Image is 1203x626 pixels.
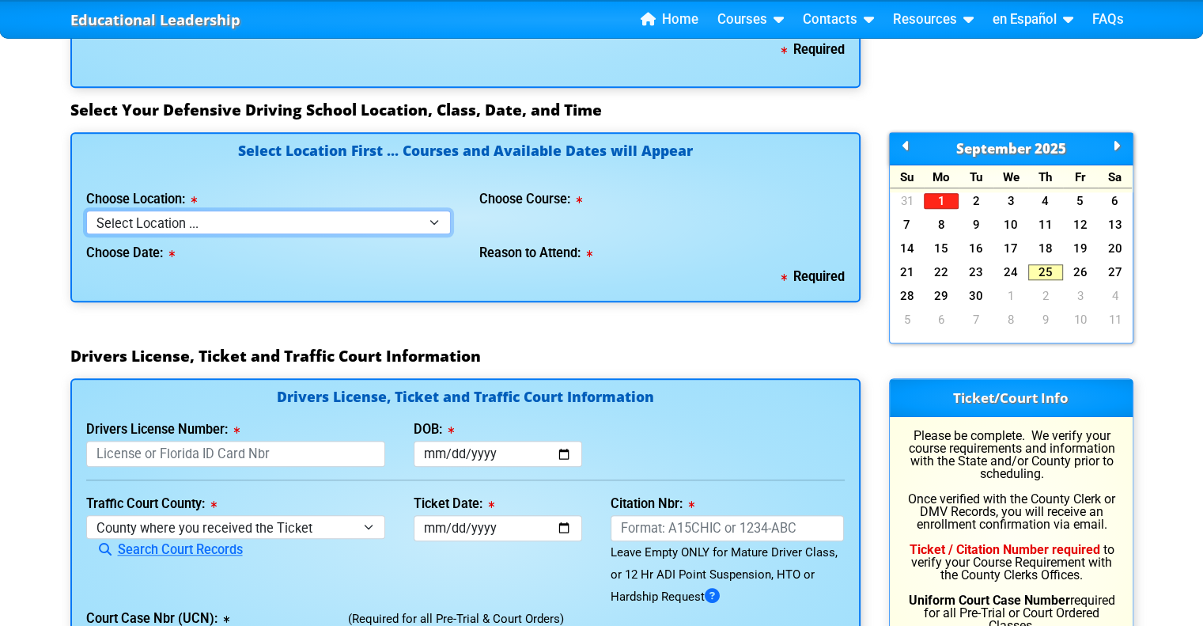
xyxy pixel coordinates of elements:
[1028,264,1063,280] a: 25
[70,347,1133,366] h3: Drivers License, Ticket and Traffic Court Information
[1098,217,1133,233] a: 13
[1098,165,1133,188] div: Sa
[1063,193,1098,209] a: 5
[1098,264,1133,280] a: 27
[479,193,582,206] label: Choose Course:
[1098,193,1133,209] a: 6
[993,193,1028,209] a: 3
[781,42,845,57] b: Required
[1063,241,1098,256] a: 19
[414,441,582,467] input: mm/dd/yyyy
[414,498,494,510] label: Ticket Date:
[611,498,694,510] label: Citation Nbr:
[993,217,1028,233] a: 10
[1035,139,1066,157] span: 2025
[611,541,845,608] div: Leave Empty ONLY for Mature Driver Class, or 12 Hr ADI Point Suspension, HTO or Hardship Request
[1098,241,1133,256] a: 20
[1028,217,1063,233] a: 11
[611,515,845,541] input: Format: A15CHIC or 1234-ABC
[959,241,993,256] a: 16
[993,288,1028,304] a: 1
[86,613,229,625] label: Court Case Nbr (UCN):
[86,193,197,206] label: Choose Location:
[1028,165,1063,188] div: Th
[86,498,217,510] label: Traffic Court County:
[959,217,993,233] a: 9
[86,542,243,557] a: Search Court Records
[986,8,1080,32] a: en Español
[890,241,925,256] a: 14
[924,264,959,280] a: 22
[1063,217,1098,233] a: 12
[993,165,1028,188] div: We
[924,288,959,304] a: 29
[993,241,1028,256] a: 17
[890,193,925,209] a: 31
[711,8,790,32] a: Courses
[1098,288,1133,304] a: 4
[1086,8,1130,32] a: FAQs
[1063,312,1098,328] a: 10
[959,312,993,328] a: 7
[86,144,845,176] h4: Select Location First ... Courses and Available Dates will Appear
[1028,312,1063,328] a: 9
[86,441,386,467] input: License or Florida ID Card Nbr
[924,217,959,233] a: 8
[924,165,959,188] div: Mo
[479,247,592,260] label: Reason to Attend:
[924,241,959,256] a: 15
[993,264,1028,280] a: 24
[890,288,925,304] a: 28
[993,312,1028,328] a: 8
[634,8,705,32] a: Home
[1028,288,1063,304] a: 2
[924,193,959,209] a: 1
[86,423,240,436] label: Drivers License Number:
[796,8,880,32] a: Contacts
[909,593,1070,608] b: Uniform Court Case Number
[959,288,993,304] a: 30
[414,515,582,541] input: mm/dd/yyyy
[890,217,925,233] a: 7
[1028,241,1063,256] a: 18
[70,7,240,33] a: Educational Leadership
[956,139,1031,157] span: September
[1063,288,1098,304] a: 3
[1028,193,1063,209] a: 4
[959,193,993,209] a: 2
[86,247,175,260] label: Choose Date:
[959,165,993,188] div: Tu
[910,542,1100,557] b: Ticket / Citation Number required
[1063,165,1098,188] div: Fr
[70,101,1133,120] h3: Select Your Defensive Driving School Location, Class, Date, and Time
[890,264,925,280] a: 21
[890,312,925,328] a: 5
[1063,264,1098,280] a: 26
[890,379,1133,417] h3: Ticket/Court Info
[86,390,845,407] h4: Drivers License, Ticket and Traffic Court Information
[781,269,845,284] b: Required
[1098,312,1133,328] a: 11
[890,165,925,188] div: Su
[887,8,980,32] a: Resources
[959,264,993,280] a: 23
[414,423,454,436] label: DOB:
[924,312,959,328] a: 6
